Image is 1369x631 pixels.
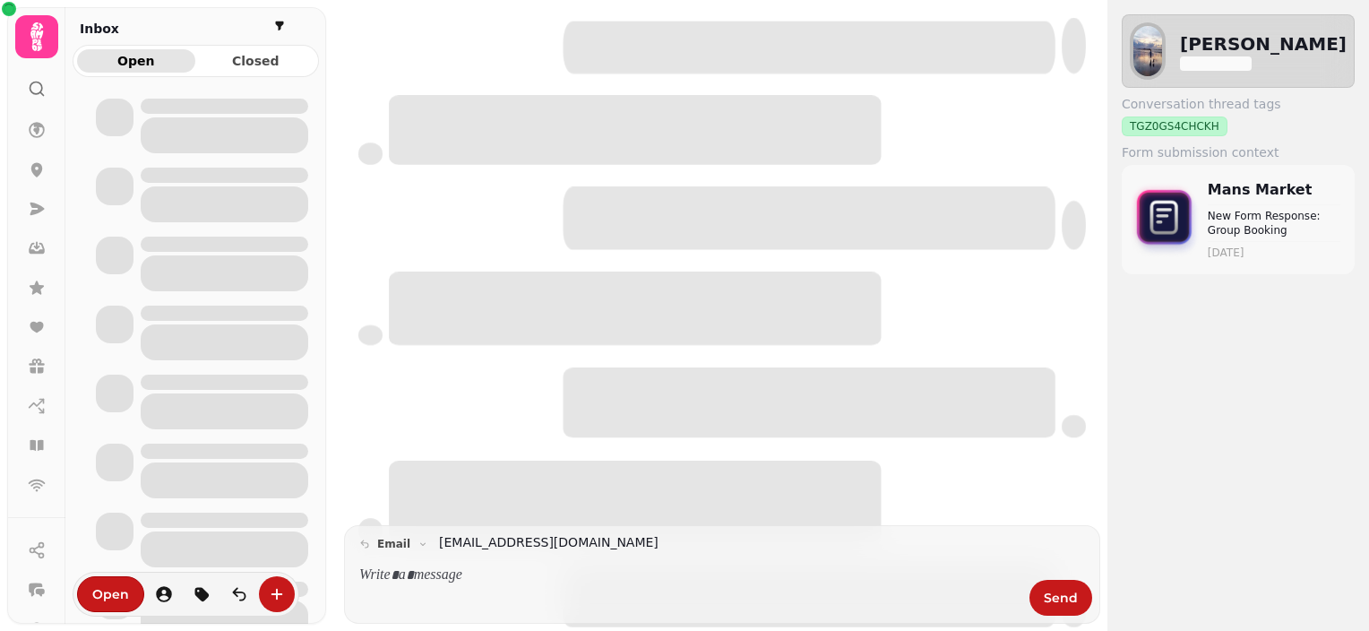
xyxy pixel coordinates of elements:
button: create-convo [259,576,295,612]
span: Closed [211,55,301,67]
span: Open [92,588,129,601]
button: email [352,533,435,555]
span: Open [91,55,181,67]
label: Conversation thread tags [1122,95,1355,113]
button: Closed [197,49,315,73]
span: Send [1044,592,1078,604]
button: is-read [221,576,257,612]
img: form-icon [1129,182,1201,257]
h2: [PERSON_NAME] [1180,31,1347,56]
button: filter [269,15,290,37]
img: aHR0cHM6Ly93d3cuZ3JhdmF0YXIuY29tL2F2YXRhci8yNmRkYzU3YmIwMzJhNjhmYzUyOGMyMjdmZWUxMjI5Yz9zPTE1MCZkP... [1130,22,1166,80]
button: Open [77,576,144,612]
time: [DATE] [1208,246,1340,260]
button: tag-thread [184,576,220,612]
button: Open [77,49,195,73]
a: [EMAIL_ADDRESS][DOMAIN_NAME] [439,533,659,552]
h2: Inbox [80,20,119,38]
label: Form submission context [1122,143,1355,161]
p: Mans Market [1208,179,1340,201]
p: New Form Response: Group Booking [1208,209,1340,238]
div: TGZ0GS4CHCKH [1122,117,1227,136]
button: Send [1029,580,1092,616]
